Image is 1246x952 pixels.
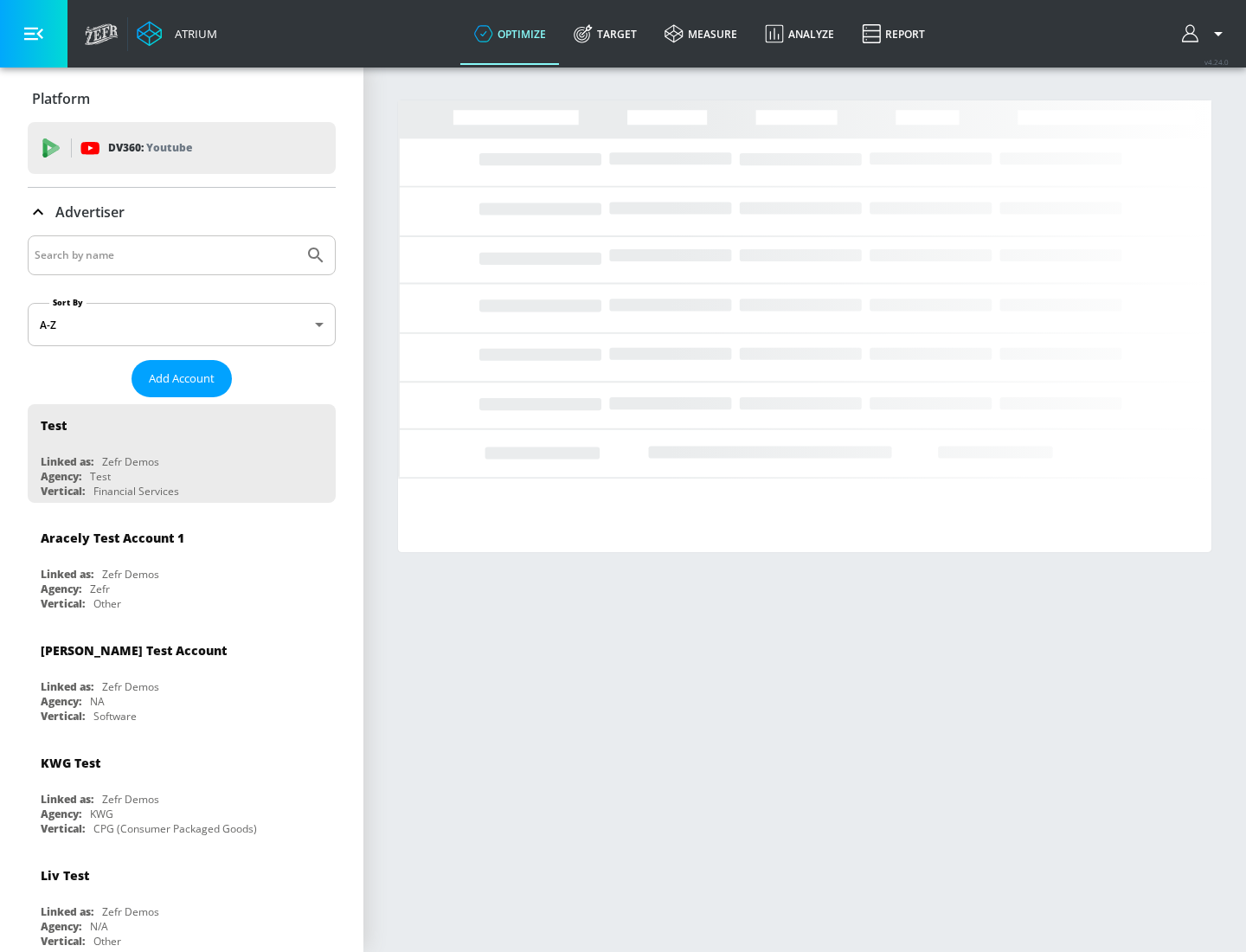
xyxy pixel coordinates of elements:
div: Vertical: [41,484,85,499]
div: DV360: Youtube [28,122,336,174]
div: Zefr Demos [102,904,159,919]
div: A-Z [28,303,336,346]
div: Test [41,417,67,434]
div: Agency: [41,807,81,821]
div: Other [93,596,121,611]
div: Linked as: [41,679,93,694]
div: Vertical: [41,821,85,836]
div: Zefr Demos [102,792,159,807]
div: Linked as: [41,792,93,807]
div: Zefr Demos [102,454,159,469]
div: [PERSON_NAME] Test AccountLinked as:Zefr DemosAgency:NAVertical:Software [28,629,336,728]
div: Zefr Demos [102,567,159,582]
div: Advertiser [28,188,336,236]
div: Atrium [168,26,217,42]
button: Add Account [132,360,232,397]
a: Atrium [137,21,217,47]
div: Financial Services [93,484,179,499]
div: Linked as: [41,904,93,919]
div: Aracely Test Account 1Linked as:Zefr DemosAgency:ZefrVertical:Other [28,517,336,615]
input: Search by name [35,244,297,267]
a: Analyze [751,3,848,65]
div: Other [93,934,121,949]
a: measure [651,3,751,65]
div: Vertical: [41,709,85,724]
div: Vertical: [41,596,85,611]
div: TestLinked as:Zefr DemosAgency:TestVertical:Financial Services [28,404,336,503]
a: Target [560,3,651,65]
div: Test [90,469,111,484]
div: Zefr [90,582,110,596]
div: Linked as: [41,567,93,582]
div: Vertical: [41,934,85,949]
div: Liv Test [41,867,89,884]
div: N/A [90,919,108,934]
div: Agency: [41,919,81,934]
div: Linked as: [41,454,93,469]
p: Platform [32,89,90,108]
p: Youtube [146,138,192,157]
div: Agency: [41,694,81,709]
div: NA [90,694,105,709]
p: Advertiser [55,203,125,222]
p: DV360: [108,138,192,158]
label: Sort By [49,297,87,308]
a: optimize [460,3,560,65]
span: Add Account [149,369,215,389]
div: KWG TestLinked as:Zefr DemosAgency:KWGVertical:CPG (Consumer Packaged Goods) [28,742,336,840]
div: Software [93,709,137,724]
div: CPG (Consumer Packaged Goods) [93,821,257,836]
span: v 4.24.0 [1204,57,1229,67]
div: Zefr Demos [102,679,159,694]
div: Agency: [41,469,81,484]
div: [PERSON_NAME] Test Account [41,642,227,659]
div: Aracely Test Account 1 [41,530,184,546]
div: KWG [90,807,113,821]
div: KWG Test [41,755,100,771]
div: Platform [28,74,336,123]
a: Report [848,3,939,65]
div: Agency: [41,582,81,596]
